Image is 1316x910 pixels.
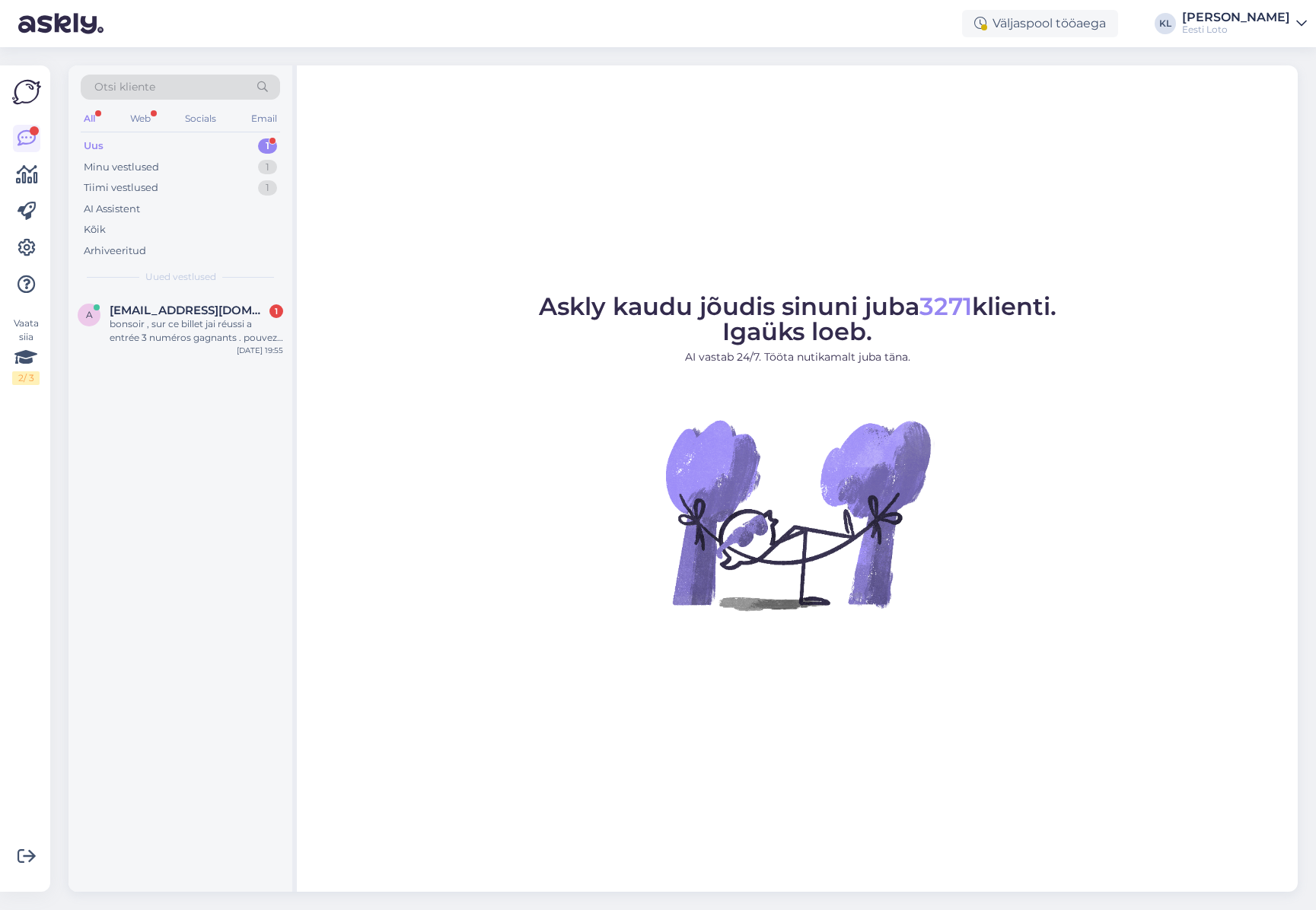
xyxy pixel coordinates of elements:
[127,109,154,129] div: Web
[269,304,283,318] div: 1
[237,345,283,356] div: [DATE] 19:55
[84,180,158,196] div: Tiimi vestlused
[1182,24,1290,36] div: Eesti Loto
[86,309,93,320] span: a
[12,371,40,385] div: 2 / 3
[182,109,219,129] div: Socials
[248,109,280,129] div: Email
[84,222,106,237] div: Kõik
[258,160,277,175] div: 1
[1155,13,1176,34] div: KL
[84,202,140,217] div: AI Assistent
[84,243,146,259] div: Arhiveeritud
[258,138,277,154] div: 1
[110,304,268,317] span: anadourazzi@gmail.com
[962,10,1118,37] div: Väljaspool tööaega
[81,109,98,129] div: All
[84,160,159,175] div: Minu vestlused
[94,79,155,95] span: Otsi kliente
[110,317,283,345] div: bonsoir , sur ce billet jai réussi a entrée 3 numéros gagnants . pouvez vous me confirmé si j'ai ...
[12,78,41,107] img: Askly Logo
[12,317,40,385] div: Vaata siia
[539,291,1056,346] span: Askly kaudu jõudis sinuni juba klienti. Igaüks loeb.
[661,377,935,651] img: No Chat active
[258,180,277,196] div: 1
[1182,11,1290,24] div: [PERSON_NAME]
[1182,11,1307,36] a: [PERSON_NAME]Eesti Loto
[539,349,1056,365] p: AI vastab 24/7. Tööta nutikamalt juba täna.
[84,138,104,154] div: Uus
[919,291,972,321] span: 3271
[145,270,216,284] span: Uued vestlused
